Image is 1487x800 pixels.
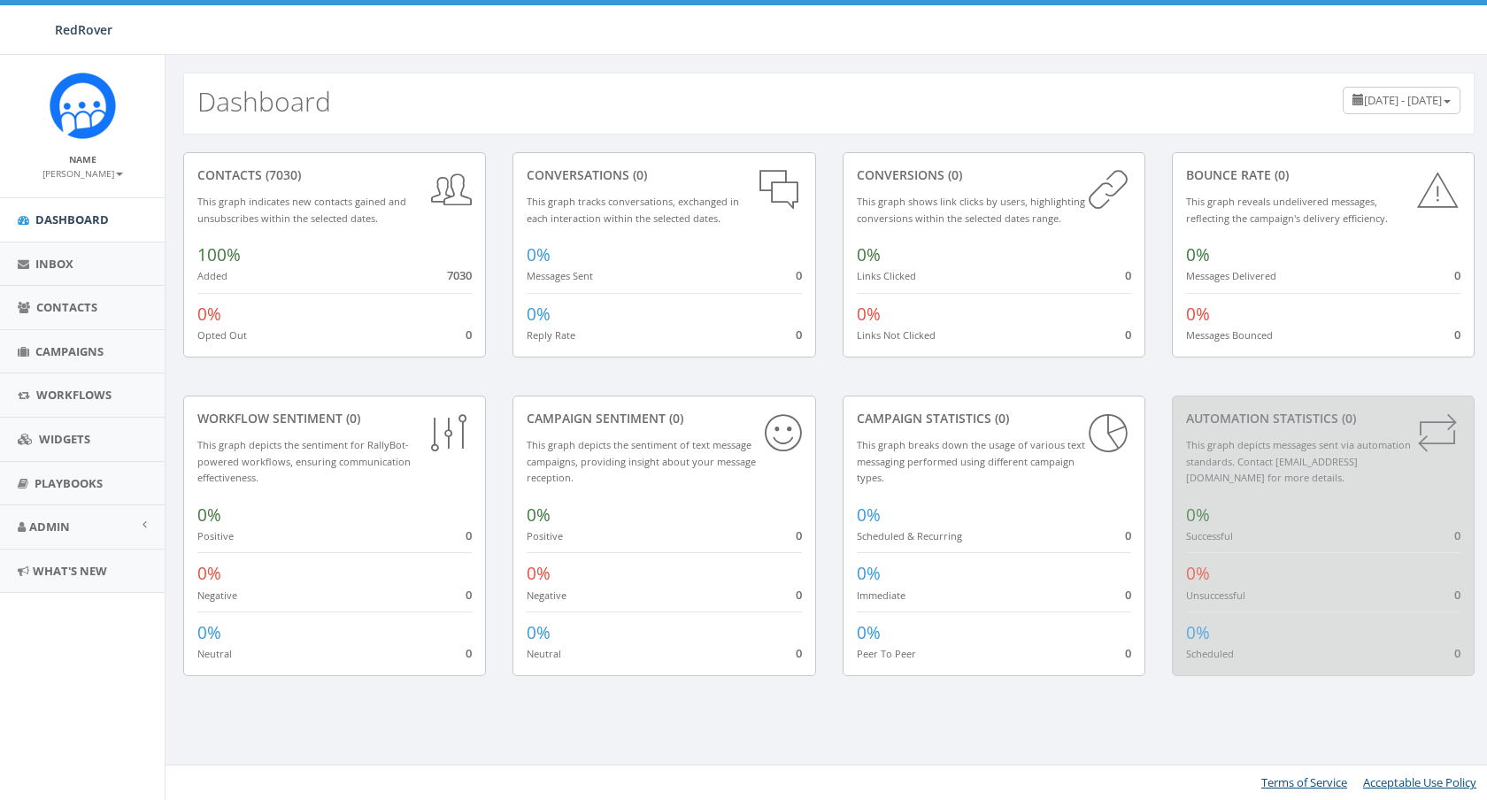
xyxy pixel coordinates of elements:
[857,269,916,282] small: Links Clicked
[857,166,1131,184] div: conversions
[50,73,116,139] img: Rally_Corp_Icon.png
[197,303,221,326] span: 0%
[197,328,247,342] small: Opted Out
[666,410,683,427] span: (0)
[197,588,237,602] small: Negative
[944,166,962,183] span: (0)
[1186,504,1210,527] span: 0%
[42,167,123,180] small: [PERSON_NAME]
[1261,774,1347,790] a: Terms of Service
[857,504,881,527] span: 0%
[197,269,227,282] small: Added
[35,256,73,272] span: Inbox
[42,165,123,181] a: [PERSON_NAME]
[1186,195,1388,225] small: This graph reveals undelivered messages, reflecting the campaign's delivery efficiency.
[857,621,881,644] span: 0%
[197,647,232,660] small: Neutral
[527,588,566,602] small: Negative
[527,410,801,427] div: Campaign Sentiment
[527,328,575,342] small: Reply Rate
[1125,645,1131,661] span: 0
[527,243,551,266] span: 0%
[1186,410,1460,427] div: Automation Statistics
[197,438,411,484] small: This graph depicts the sentiment for RallyBot-powered workflows, ensuring communication effective...
[197,410,472,427] div: Workflow Sentiment
[1125,587,1131,603] span: 0
[527,195,739,225] small: This graph tracks conversations, exchanged in each interaction within the selected dates.
[857,438,1085,484] small: This graph breaks down the usage of various text messaging performed using different campaign types.
[197,243,241,266] span: 100%
[1186,303,1210,326] span: 0%
[527,269,593,282] small: Messages Sent
[197,166,472,184] div: contacts
[857,410,1131,427] div: Campaign Statistics
[466,645,472,661] span: 0
[29,519,70,535] span: Admin
[33,563,107,579] span: What's New
[1125,327,1131,342] span: 0
[857,303,881,326] span: 0%
[1186,621,1210,644] span: 0%
[1186,243,1210,266] span: 0%
[796,267,802,283] span: 0
[1454,267,1460,283] span: 0
[527,303,551,326] span: 0%
[527,504,551,527] span: 0%
[527,621,551,644] span: 0%
[857,328,936,342] small: Links Not Clicked
[1363,774,1476,790] a: Acceptable Use Policy
[857,647,916,660] small: Peer To Peer
[1186,438,1411,484] small: This graph depicts messages sent via automation standards. Contact [EMAIL_ADDRESS][DOMAIN_NAME] f...
[197,562,221,585] span: 0%
[197,87,331,116] h2: Dashboard
[1454,527,1460,543] span: 0
[197,504,221,527] span: 0%
[262,166,301,183] span: (7030)
[857,195,1085,225] small: This graph shows link clicks by users, highlighting conversions within the selected dates range.
[1186,588,1245,602] small: Unsuccessful
[36,299,97,315] span: Contacts
[796,587,802,603] span: 0
[1454,587,1460,603] span: 0
[1186,328,1273,342] small: Messages Bounced
[796,527,802,543] span: 0
[527,562,551,585] span: 0%
[447,267,472,283] span: 7030
[1454,327,1460,342] span: 0
[991,410,1009,427] span: (0)
[343,410,360,427] span: (0)
[197,195,406,225] small: This graph indicates new contacts gained and unsubscribes within the selected dates.
[527,529,563,542] small: Positive
[35,343,104,359] span: Campaigns
[796,327,802,342] span: 0
[629,166,647,183] span: (0)
[527,647,561,660] small: Neutral
[857,243,881,266] span: 0%
[466,327,472,342] span: 0
[1186,166,1460,184] div: Bounce Rate
[35,212,109,227] span: Dashboard
[1364,92,1442,108] span: [DATE] - [DATE]
[466,527,472,543] span: 0
[527,166,801,184] div: conversations
[55,21,112,38] span: RedRover
[1186,562,1210,585] span: 0%
[1125,527,1131,543] span: 0
[1338,410,1356,427] span: (0)
[796,645,802,661] span: 0
[35,475,103,491] span: Playbooks
[69,153,96,165] small: Name
[1454,645,1460,661] span: 0
[857,588,905,602] small: Immediate
[197,621,221,644] span: 0%
[1125,267,1131,283] span: 0
[197,529,234,542] small: Positive
[857,529,962,542] small: Scheduled & Recurring
[36,387,112,403] span: Workflows
[1186,529,1233,542] small: Successful
[1271,166,1289,183] span: (0)
[466,587,472,603] span: 0
[39,431,90,447] span: Widgets
[1186,647,1234,660] small: Scheduled
[527,438,756,484] small: This graph depicts the sentiment of text message campaigns, providing insight about your message ...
